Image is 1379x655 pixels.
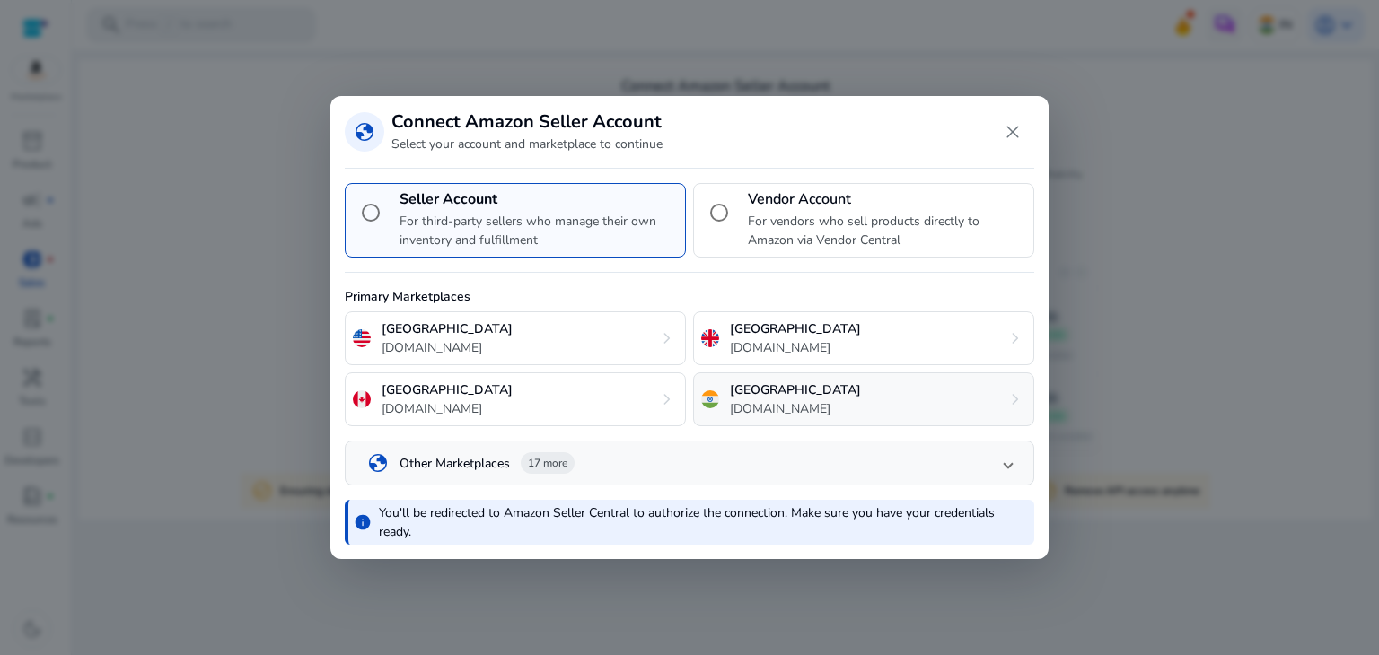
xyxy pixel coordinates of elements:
p: [GEOGRAPHIC_DATA] [382,319,513,338]
p: [DOMAIN_NAME] [730,399,861,418]
span: chevron_right [1005,327,1026,349]
p: You'll be redirected to Amazon Seller Central to authorize the connection. Make sure you have you... [379,503,1023,541]
h4: Vendor Account [748,191,1026,208]
span: chevron_right [656,327,678,349]
span: chevron_right [656,389,678,410]
span: 17 more [528,456,567,470]
p: [DOMAIN_NAME] [730,338,861,357]
button: Close dialog [991,110,1034,153]
img: in.svg [701,390,719,408]
h3: Connect Amazon Seller Account [391,111,663,133]
p: [GEOGRAPHIC_DATA] [730,319,861,338]
span: globe [354,121,375,143]
h4: Seller Account [400,191,678,208]
p: For third-party sellers who manage their own inventory and fulfillment [400,212,678,249]
img: uk.svg [701,329,719,347]
mat-expansion-panel-header: globeOther Marketplaces17 more [346,441,1033,485]
p: [GEOGRAPHIC_DATA] [382,380,513,399]
img: ca.svg [353,390,371,408]
p: [DOMAIN_NAME] [382,399,513,418]
p: Other Marketplaces [400,454,510,473]
span: chevron_right [1005,389,1026,410]
p: For vendors who sell products directly to Amazon via Vendor Central [748,212,1026,249]
img: us.svg [353,329,371,347]
p: Primary Marketplaces [345,287,1034,306]
p: [GEOGRAPHIC_DATA] [730,380,861,399]
p: [DOMAIN_NAME] [382,338,513,357]
span: info [354,513,372,531]
span: globe [367,452,389,474]
p: Select your account and marketplace to continue [391,135,663,153]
